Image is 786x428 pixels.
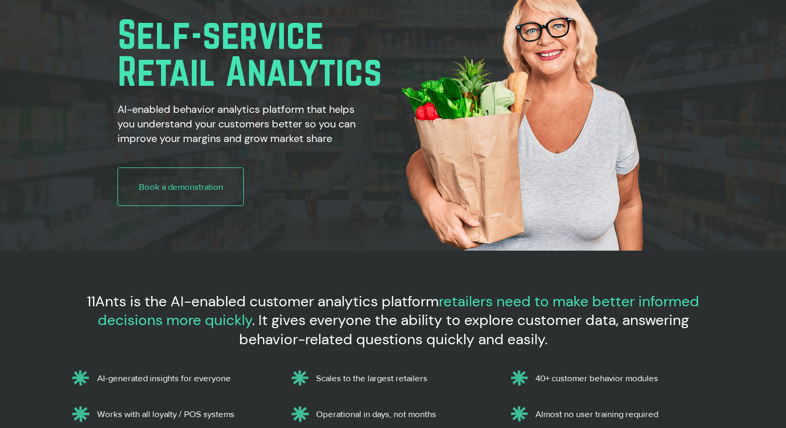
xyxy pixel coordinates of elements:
img: website_grey.svg [17,27,25,35]
p: 40+ customer behavior modules [535,373,716,383]
div: Domain: [DOMAIN_NAME] [27,27,114,35]
div: Keywords by Traffic [115,61,175,68]
a: Book a demonstration [117,167,244,206]
p: Works with all loyalty / POS systems [97,409,278,419]
h2: AI-enabled behavior analytics platform that helps you understand your customers better so you can... [117,102,360,146]
div: v 4.0.25 [29,17,51,25]
p: Scales to the largest retailers [316,373,496,383]
span: 11Ants is the AI-enabled customer analytics platform [87,292,439,311]
div: Domain Overview [40,61,93,68]
img: logo_orange.svg [17,17,25,25]
img: tab_domain_overview_orange.svg [28,60,36,69]
span: . It gives everyone the ability to explore customer data, answering behavior-related questions qu... [239,310,689,348]
img: tab_keywords_by_traffic_grey.svg [103,60,112,69]
span: Self-service [117,12,324,56]
span: AI-generated insights for everyone [97,373,231,383]
p: Almost no user training required [535,409,716,419]
span: Book a demonstration [139,180,223,193]
span: Retail Analytics [117,49,382,93]
span: retailers need to make better informed decisions more quickly [98,292,700,330]
p: Operational in days, not months [316,409,496,419]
